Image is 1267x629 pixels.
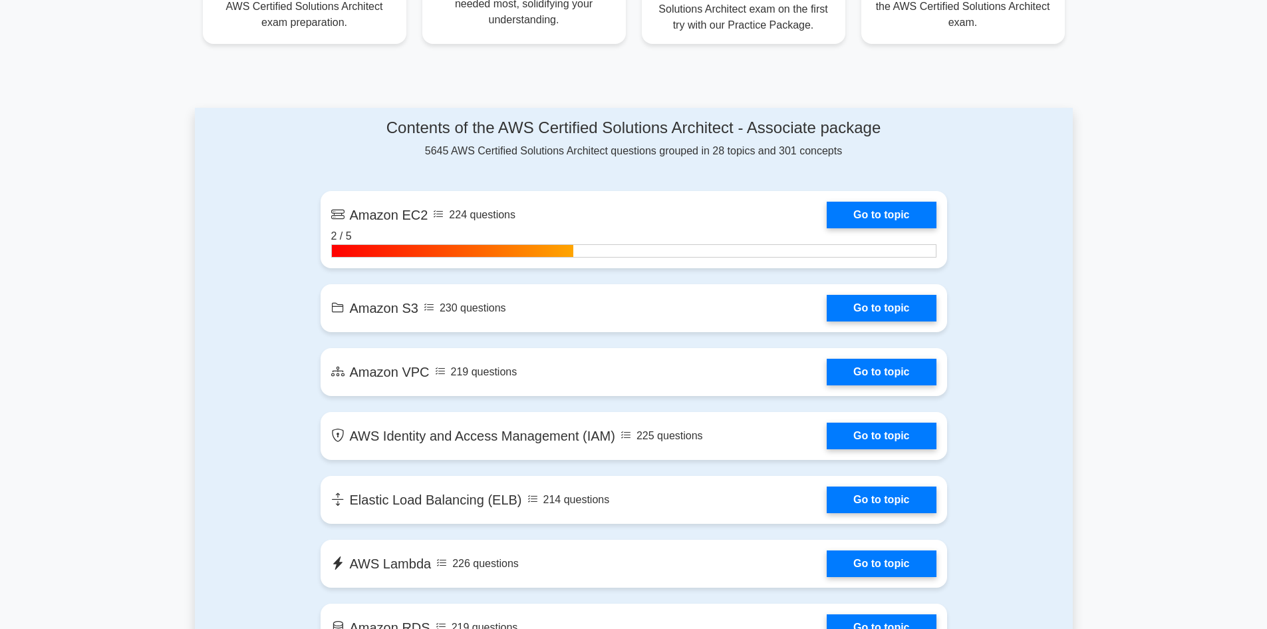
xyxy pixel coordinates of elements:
[827,423,936,449] a: Go to topic
[827,359,936,385] a: Go to topic
[827,550,936,577] a: Go to topic
[321,118,947,159] div: 5645 AWS Certified Solutions Architect questions grouped in 28 topics and 301 concepts
[827,202,936,228] a: Go to topic
[827,295,936,321] a: Go to topic
[827,487,936,513] a: Go to topic
[321,118,947,138] h4: Contents of the AWS Certified Solutions Architect - Associate package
